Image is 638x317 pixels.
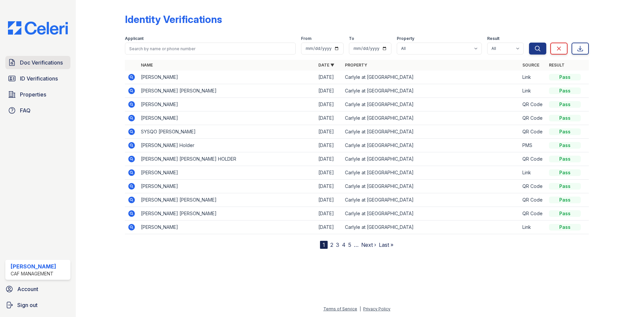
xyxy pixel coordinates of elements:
[138,98,316,111] td: [PERSON_NAME]
[520,125,546,139] td: QR Code
[141,63,153,68] a: Name
[342,207,520,221] td: Carlyle at [GEOGRAPHIC_DATA]
[549,63,565,68] a: Result
[20,59,63,67] span: Doc Verifications
[345,63,367,68] a: Property
[3,21,73,35] img: CE_Logo_Blue-a8612792a0a2168367f1c8372b55b34899dd931a85d93a1a3d3e32e68fde9ad4.png
[342,166,520,180] td: Carlyle at [GEOGRAPHIC_DATA]
[549,183,581,190] div: Pass
[316,71,342,84] td: [DATE]
[361,241,376,248] a: Next ›
[520,139,546,152] td: PMS
[5,56,70,69] a: Doc Verifications
[3,282,73,296] a: Account
[316,193,342,207] td: [DATE]
[342,139,520,152] td: Carlyle at [GEOGRAPHIC_DATA]
[342,111,520,125] td: Carlyle at [GEOGRAPHIC_DATA]
[342,71,520,84] td: Carlyle at [GEOGRAPHIC_DATA]
[520,193,546,207] td: QR Code
[549,128,581,135] div: Pass
[520,152,546,166] td: QR Code
[520,84,546,98] td: Link
[5,104,70,117] a: FAQ
[549,142,581,149] div: Pass
[342,221,520,234] td: Carlyle at [GEOGRAPHIC_DATA]
[138,152,316,166] td: [PERSON_NAME] [PERSON_NAME] HOLDER
[316,152,342,166] td: [DATE]
[397,36,414,41] label: Property
[20,90,46,98] span: Properties
[520,98,546,111] td: QR Code
[138,180,316,193] td: [PERSON_NAME]
[138,193,316,207] td: [PERSON_NAME] [PERSON_NAME]
[316,221,342,234] td: [DATE]
[520,221,546,234] td: Link
[125,36,144,41] label: Applicant
[342,98,520,111] td: Carlyle at [GEOGRAPHIC_DATA]
[17,285,38,293] span: Account
[138,207,316,221] td: [PERSON_NAME] [PERSON_NAME]
[363,306,390,311] a: Privacy Policy
[520,71,546,84] td: Link
[342,193,520,207] td: Carlyle at [GEOGRAPHIC_DATA]
[5,88,70,101] a: Properties
[549,210,581,217] div: Pass
[320,241,328,249] div: 1
[125,13,222,25] div: Identity Verifications
[342,152,520,166] td: Carlyle at [GEOGRAPHIC_DATA]
[379,241,393,248] a: Last »
[330,241,333,248] a: 2
[549,224,581,231] div: Pass
[348,241,351,248] a: 5
[323,306,357,311] a: Terms of Service
[342,84,520,98] td: Carlyle at [GEOGRAPHIC_DATA]
[138,71,316,84] td: [PERSON_NAME]
[316,125,342,139] td: [DATE]
[316,207,342,221] td: [DATE]
[17,301,38,309] span: Sign out
[549,101,581,108] div: Pass
[549,87,581,94] div: Pass
[138,111,316,125] td: [PERSON_NAME]
[520,207,546,221] td: QR Code
[349,36,354,41] label: To
[20,75,58,82] span: ID Verifications
[549,74,581,80] div: Pass
[138,139,316,152] td: [PERSON_NAME] Holder
[316,166,342,180] td: [DATE]
[549,156,581,162] div: Pass
[520,111,546,125] td: QR Code
[360,306,361,311] div: |
[549,169,581,176] div: Pass
[549,197,581,203] div: Pass
[316,84,342,98] td: [DATE]
[138,125,316,139] td: SYSQO [PERSON_NAME]
[20,106,31,114] span: FAQ
[316,180,342,193] td: [DATE]
[316,111,342,125] td: [DATE]
[11,262,56,270] div: [PERSON_NAME]
[336,241,339,248] a: 3
[487,36,499,41] label: Result
[3,298,73,312] a: Sign out
[316,139,342,152] td: [DATE]
[138,84,316,98] td: [PERSON_NAME] [PERSON_NAME]
[342,180,520,193] td: Carlyle at [GEOGRAPHIC_DATA]
[138,166,316,180] td: [PERSON_NAME]
[318,63,334,68] a: Date ▼
[520,166,546,180] td: Link
[125,43,296,55] input: Search by name or phone number
[11,270,56,277] div: CAF Management
[522,63,539,68] a: Source
[316,98,342,111] td: [DATE]
[520,180,546,193] td: QR Code
[354,241,359,249] span: …
[301,36,311,41] label: From
[342,241,346,248] a: 4
[5,72,70,85] a: ID Verifications
[342,125,520,139] td: Carlyle at [GEOGRAPHIC_DATA]
[549,115,581,121] div: Pass
[138,221,316,234] td: [PERSON_NAME]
